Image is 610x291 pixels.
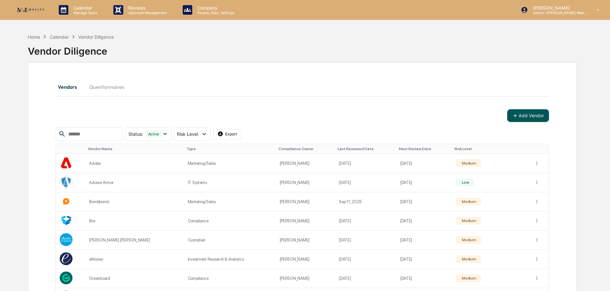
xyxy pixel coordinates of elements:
td: [DATE] [396,192,452,211]
td: [PERSON_NAME] [276,231,335,250]
div: eMoney [89,257,180,262]
p: Company [192,5,238,11]
td: Marketing/Sales [184,192,276,211]
td: Compliance [184,269,276,288]
span: Status : [128,131,143,137]
td: [PERSON_NAME] [276,269,335,288]
div: Low [461,180,469,185]
div: Toggle SortBy [187,147,273,151]
img: logo [15,6,46,14]
img: Vendor Logo [60,157,72,169]
div: Advisor Armor [89,180,180,185]
div: Vendor Diligence [28,40,577,57]
td: [DATE] [396,154,452,173]
div: Toggle SortBy [61,147,83,151]
p: [PERSON_NAME] [528,5,587,11]
div: Medium [461,161,476,165]
td: IT Systems [184,173,276,192]
img: Vendor Logo [60,272,72,284]
div: Toggle SortBy [338,147,394,151]
div: Toggle SortBy [88,147,181,151]
div: Box [89,218,180,223]
div: Adobe [89,161,180,166]
p: Calendar [68,5,101,11]
p: People, Data, Settings [192,11,238,15]
p: Reviews [123,5,170,11]
div: Toggle SortBy [399,147,449,151]
td: Sep 11, 2025 [335,192,396,211]
td: [PERSON_NAME] [276,211,335,231]
td: [DATE] [335,269,396,288]
div: Greenboard [89,276,180,281]
div: Home [28,34,40,40]
td: Investment Research & Analytics [184,250,276,269]
td: [DATE] [335,173,396,192]
span: Risk Level [177,131,198,137]
button: Questionnaires [84,79,129,95]
div: Toggle SortBy [536,147,546,151]
img: Vendor Logo [60,233,72,246]
div: Active [146,130,162,138]
button: Export [213,129,241,139]
td: [DATE] [335,154,396,173]
td: [DATE] [396,250,452,269]
img: Vendor Logo [60,195,72,208]
td: [DATE] [335,211,396,231]
div: secondary tabs example [56,79,549,95]
td: [PERSON_NAME] [276,192,335,211]
div: Toggle SortBy [454,147,528,151]
img: Vendor Logo [60,176,72,188]
td: Custodian [184,231,276,250]
td: [DATE] [396,211,452,231]
p: Manage Tasks [68,11,101,15]
td: Marketing/Sales [184,154,276,173]
div: Medium [461,199,476,204]
div: Medium [461,276,476,280]
td: [DATE] [335,231,396,250]
td: [DATE] [396,173,452,192]
div: Medium [461,238,476,242]
button: Vendors [56,79,84,95]
div: [PERSON_NAME] [PERSON_NAME] [89,238,180,242]
p: Approval Management [123,11,170,15]
p: Admin • [PERSON_NAME] Wealth [528,11,587,15]
div: Vendor Diligence [78,34,114,40]
img: Vendor Logo [60,214,72,227]
td: [DATE] [396,269,452,288]
td: [DATE] [396,231,452,250]
div: Medium [461,218,476,223]
img: Vendor Logo [60,252,72,265]
div: Medium [461,257,476,261]
td: [DATE] [335,250,396,269]
div: Bombbomb [89,199,180,204]
td: [PERSON_NAME] [276,173,335,192]
div: Toggle SortBy [278,147,333,151]
button: Add Vendor [507,109,549,122]
div: Calendar [50,34,69,40]
td: Compliance [184,211,276,231]
td: [PERSON_NAME] [276,250,335,269]
td: [PERSON_NAME] [276,154,335,173]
